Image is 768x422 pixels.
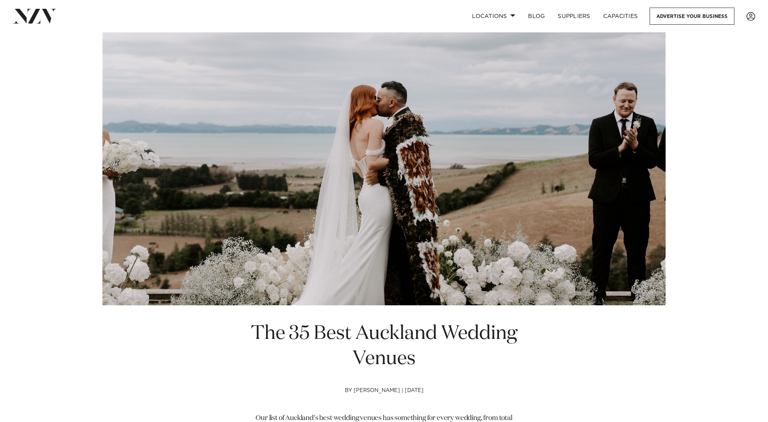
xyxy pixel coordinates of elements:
[247,321,521,372] h1: The 35 Best Auckland Wedding Venues
[13,9,56,23] img: nzv-logo.png
[522,8,551,25] a: BLOG
[466,8,522,25] a: Locations
[247,388,521,413] h4: by [PERSON_NAME] | [DATE]
[102,32,666,305] img: The 35 Best Auckland Wedding Venues
[650,8,734,25] a: Advertise your business
[597,8,644,25] a: Capacities
[551,8,596,25] a: SUPPLIERS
